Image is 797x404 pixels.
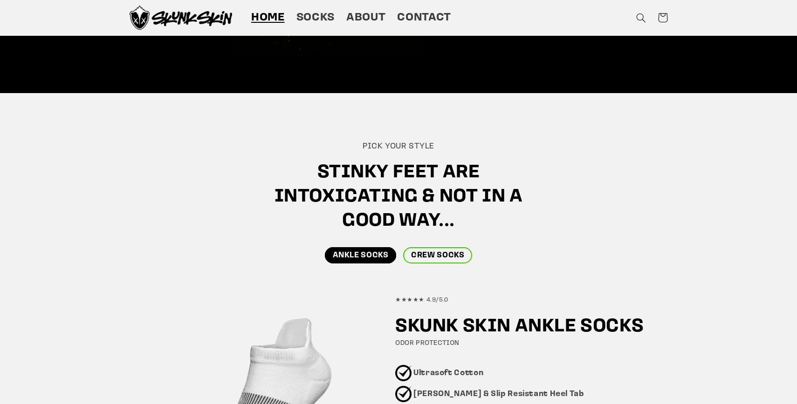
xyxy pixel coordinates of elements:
[290,5,340,31] a: Socks
[245,5,290,31] a: Home
[392,5,457,31] a: Contact
[346,11,385,25] span: About
[247,141,550,152] h3: Pick your style
[631,7,652,28] summary: Search
[397,11,451,25] span: Contact
[403,247,472,263] a: CREW SOCKS
[413,390,584,398] strong: [PERSON_NAME] & Slip Resistant Heel Tab
[340,5,391,31] a: About
[395,339,659,348] h4: ODOR PROTECTION
[247,161,550,233] h2: Stinky feet are intoxicating & not in a good way...
[130,6,232,30] img: Skunk Skin Anti-Odor Socks.
[251,11,285,25] span: Home
[296,11,335,25] span: Socks
[413,369,483,377] strong: Ultrasoft Cotton
[325,247,397,263] a: ANKLE SOCKS
[395,296,659,304] h5: ★★★★★ 4.9/5.0
[395,315,659,339] h2: SKUNK SKIN ANKLE SOCKS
